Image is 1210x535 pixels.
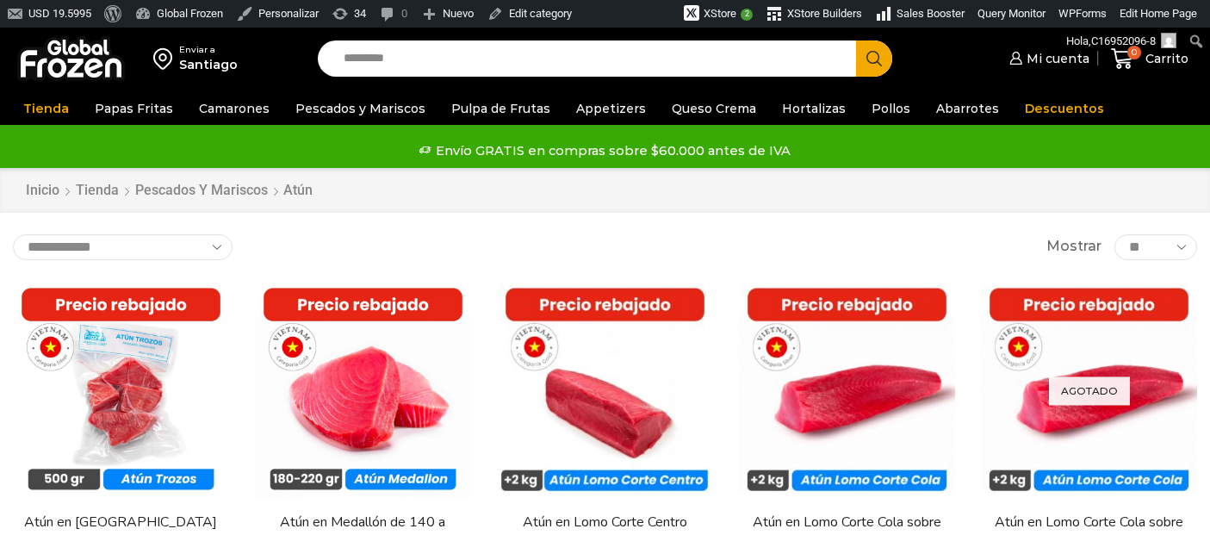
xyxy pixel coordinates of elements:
[179,44,238,56] div: Enviar a
[856,40,892,77] button: Search button
[741,9,753,21] span: 2
[1060,28,1183,55] a: Hola,
[190,92,278,125] a: Camarones
[283,182,313,198] h1: Atún
[179,56,238,73] div: Santiago
[773,92,854,125] a: Hortalizas
[704,7,736,20] span: XStore
[1091,34,1156,47] span: C16952096-8
[897,7,965,20] span: Sales Booster
[1107,39,1193,79] a: 0 Carrito
[684,5,699,21] img: xstore
[663,92,765,125] a: Queso Crema
[134,181,269,201] a: Pescados y Mariscos
[15,92,78,125] a: Tienda
[1046,237,1101,257] span: Mostrar
[86,92,182,125] a: Papas Fritas
[863,92,919,125] a: Pollos
[25,181,313,201] nav: Breadcrumb
[587,3,661,31] img: Visitas de 48 horas. Haz clic para ver más estadísticas del sitio.
[153,44,179,73] img: address-field-icon.svg
[1141,50,1188,67] span: Carrito
[443,92,559,125] a: Pulpa de Frutas
[13,234,233,260] select: Pedido de la tienda
[928,92,1008,125] a: Abarrotes
[1022,50,1089,67] span: Mi cuenta
[1049,377,1130,406] p: Agotado
[1005,41,1089,76] a: Mi cuenta
[1016,92,1113,125] a: Descuentos
[787,7,862,20] span: XStore Builders
[75,181,120,201] a: Tienda
[287,92,434,125] a: Pescados y Mariscos
[568,92,655,125] a: Appetizers
[25,181,60,201] a: Inicio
